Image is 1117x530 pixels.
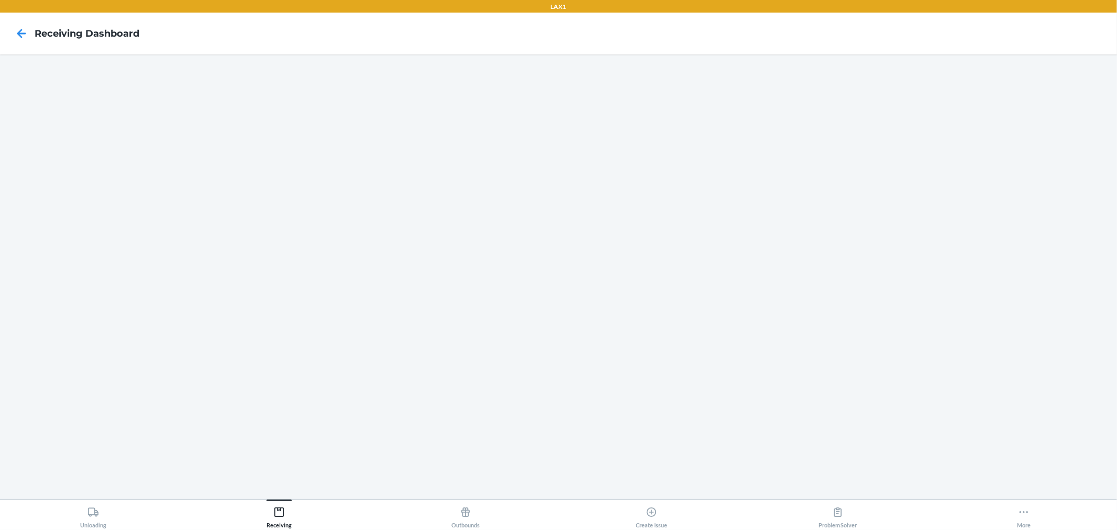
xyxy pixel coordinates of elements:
[267,502,292,528] div: Receiving
[559,500,745,528] button: Create Issue
[745,500,931,528] button: Problem Solver
[451,502,480,528] div: Outbounds
[551,2,567,12] p: LAX1
[35,27,139,40] h4: Receiving dashboard
[819,502,857,528] div: Problem Solver
[636,502,667,528] div: Create Issue
[80,502,106,528] div: Unloading
[186,500,373,528] button: Receiving
[372,500,559,528] button: Outbounds
[8,63,1109,491] iframe: Receiving dashboard
[1017,502,1031,528] div: More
